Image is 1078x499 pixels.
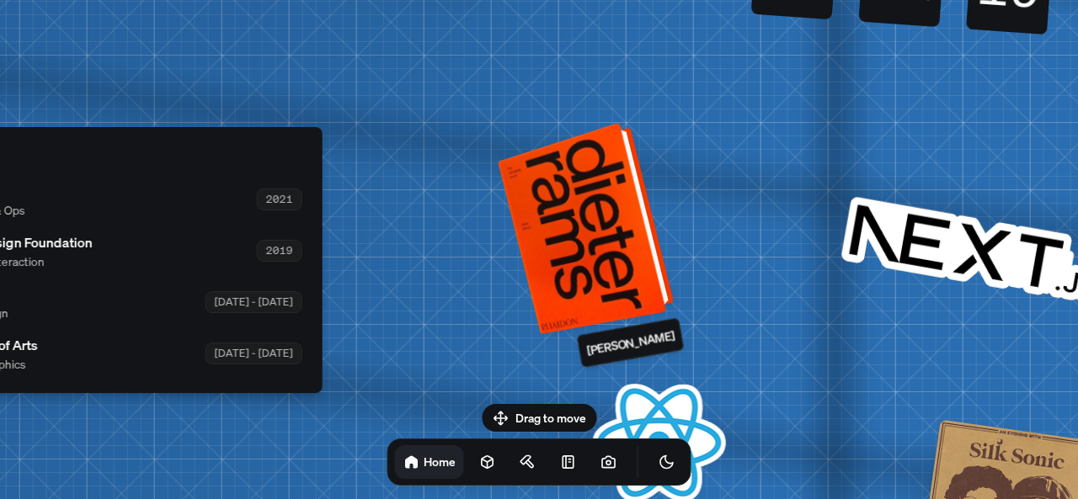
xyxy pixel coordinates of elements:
[650,445,684,479] button: Toggle Theme
[257,240,302,261] div: 2019
[585,326,675,358] p: [PERSON_NAME]
[424,454,456,470] h1: Home
[205,342,302,364] div: [DATE] - [DATE]
[395,445,464,479] a: Home
[257,188,302,210] div: 2021
[205,291,302,312] div: [DATE] - [DATE]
